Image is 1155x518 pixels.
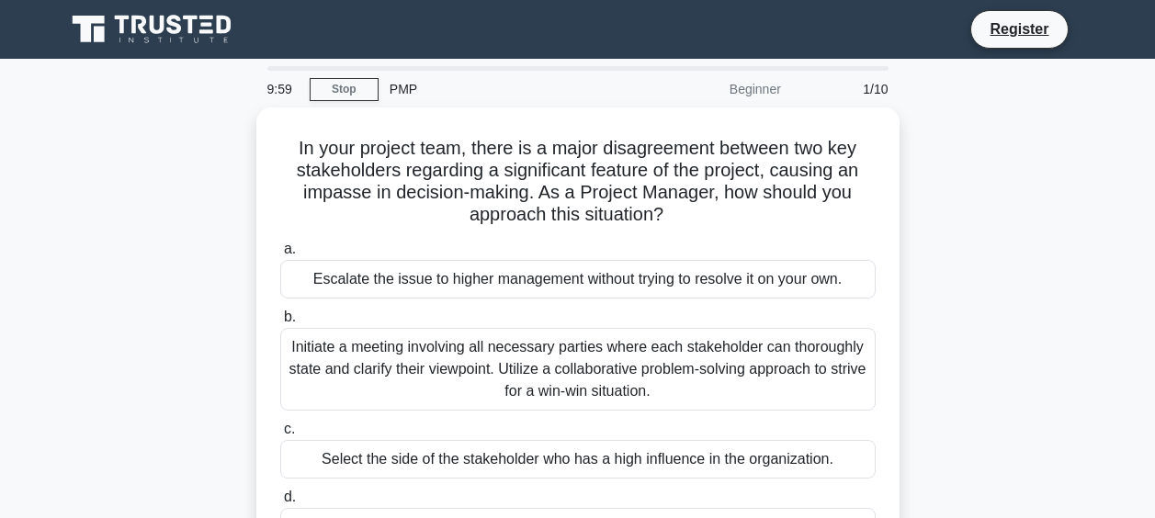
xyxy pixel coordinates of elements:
a: Register [979,17,1059,40]
span: c. [284,421,295,436]
span: d. [284,489,296,504]
div: Beginner [631,71,792,107]
div: PMP [379,71,631,107]
span: b. [284,309,296,324]
div: Escalate the issue to higher management without trying to resolve it on your own. [280,260,876,298]
div: 1/10 [792,71,900,107]
span: a. [284,241,296,256]
a: Stop [310,78,379,101]
div: 9:59 [256,71,310,107]
div: Select the side of the stakeholder who has a high influence in the organization. [280,440,876,479]
h5: In your project team, there is a major disagreement between two key stakeholders regarding a sign... [278,137,878,227]
div: Initiate a meeting involving all necessary parties where each stakeholder can thoroughly state an... [280,328,876,411]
